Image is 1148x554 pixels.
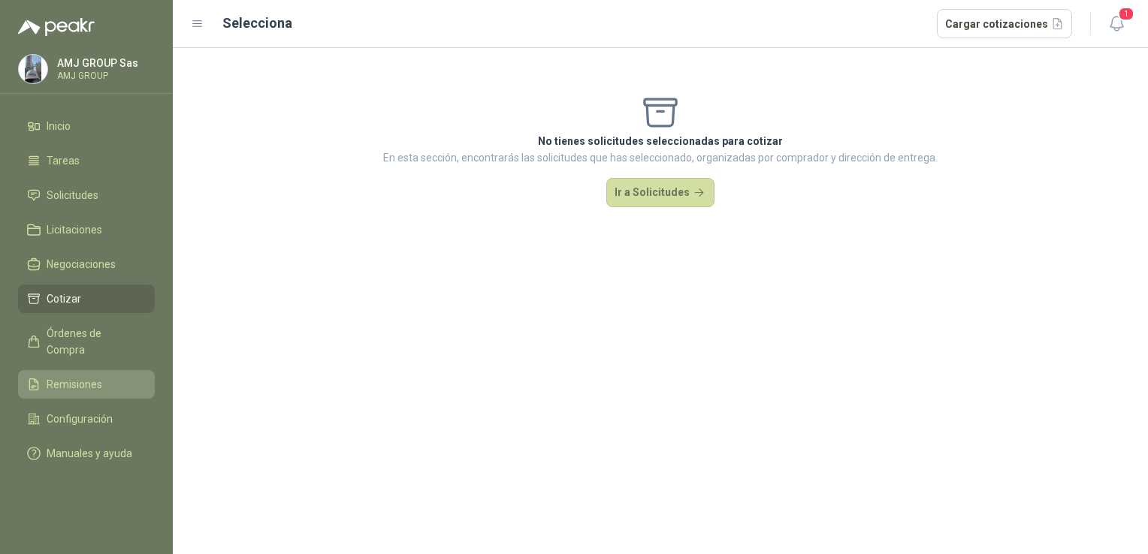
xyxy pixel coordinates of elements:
span: Solicitudes [47,187,98,203]
h2: Selecciona [222,13,292,34]
span: Inicio [47,118,71,134]
button: 1 [1103,11,1130,38]
button: Cargar cotizaciones [937,9,1073,39]
img: Logo peakr [18,18,95,36]
img: Company Logo [19,55,47,83]
span: Tareas [47,152,80,169]
span: Órdenes de Compra [47,325,140,358]
p: No tienes solicitudes seleccionadas para cotizar [383,133,938,149]
span: Licitaciones [47,221,102,238]
span: 1 [1118,7,1134,21]
button: Ir a Solicitudes [606,178,714,208]
p: AMJ GROUP [57,71,151,80]
a: Tareas [18,146,155,175]
span: Configuración [47,411,113,427]
a: Negociaciones [18,250,155,279]
span: Manuales y ayuda [47,445,132,462]
a: Remisiones [18,370,155,399]
a: Cotizar [18,285,155,313]
span: Cotizar [47,291,81,307]
a: Solicitudes [18,181,155,209]
a: Órdenes de Compra [18,319,155,364]
span: Remisiones [47,376,102,393]
a: Manuales y ayuda [18,439,155,468]
a: Configuración [18,405,155,433]
span: Negociaciones [47,256,116,272]
a: Licitaciones [18,215,155,244]
a: Inicio [18,112,155,140]
p: AMJ GROUP Sas [57,58,151,68]
p: En esta sección, encontrarás las solicitudes que has seleccionado, organizadas por comprador y di... [383,149,938,166]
